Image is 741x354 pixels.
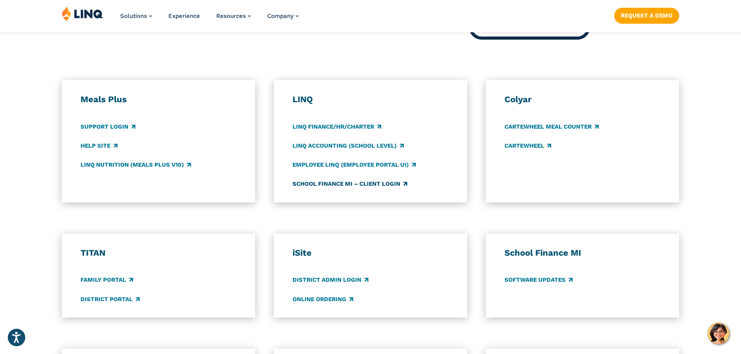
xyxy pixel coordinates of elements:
[267,12,299,19] a: Company
[81,141,117,150] a: Help Site
[708,323,729,344] button: Hello, have a question? Let’s chat.
[216,12,251,19] a: Resources
[293,94,449,105] h3: LINQ
[614,8,679,23] a: Request a Demo
[81,295,140,303] a: District Portal
[81,122,135,131] a: Support Login
[81,248,237,258] h3: TITAN
[505,248,661,258] h3: School Finance MI
[293,276,368,284] a: District Admin Login
[293,295,353,303] a: Online Ordering
[293,122,381,131] a: LINQ Finance/HR/Charter
[293,141,404,150] a: LINQ Accounting (school level)
[168,12,200,19] a: Experience
[81,94,237,105] h3: Meals Plus
[505,276,573,284] a: Software Updates
[293,180,407,188] a: School Finance MI – Client Login
[81,276,133,284] a: Family Portal
[293,248,449,258] h3: iSite
[505,141,551,150] a: CARTEWHEEL
[62,6,103,21] img: LINQ | K‑12 Software
[505,122,599,131] a: CARTEWHEEL Meal Counter
[120,12,147,19] span: Solutions
[505,94,661,105] h3: Colyar
[293,160,416,169] a: Employee LINQ (Employee Portal UI)
[216,12,246,19] span: Resources
[120,12,152,19] a: Solutions
[81,160,191,169] a: LINQ Nutrition (Meals Plus v10)
[267,12,294,19] span: Company
[120,6,299,32] nav: Primary Navigation
[614,6,679,23] nav: Button Navigation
